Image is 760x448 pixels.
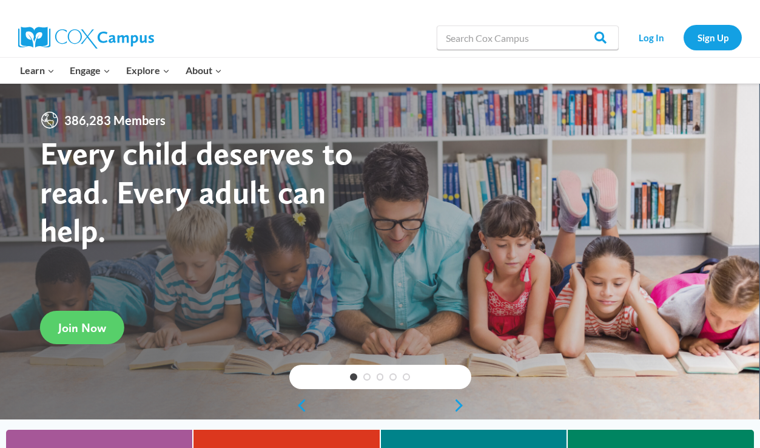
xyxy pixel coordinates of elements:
a: Log In [625,25,678,50]
a: 1 [350,373,357,381]
strong: Every child deserves to read. Every adult can help. [40,134,353,249]
input: Search Cox Campus [437,25,619,50]
div: content slider buttons [289,393,471,418]
a: 3 [377,373,384,381]
a: next [453,398,471,413]
span: 386,283 Members [59,110,170,130]
a: Sign Up [684,25,742,50]
span: Learn [20,63,55,78]
a: Join Now [40,311,124,344]
span: Explore [126,63,170,78]
a: 5 [403,373,410,381]
span: About [186,63,222,78]
span: Join Now [58,321,106,335]
span: Engage [70,63,110,78]
a: previous [289,398,308,413]
a: 2 [363,373,371,381]
nav: Secondary Navigation [625,25,742,50]
nav: Primary Navigation [12,58,229,83]
img: Cox Campus [18,27,154,49]
a: 4 [389,373,397,381]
